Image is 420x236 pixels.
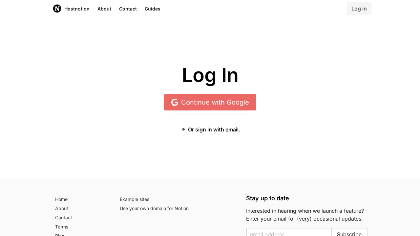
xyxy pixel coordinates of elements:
[246,195,367,202] h5: Stay up to date
[52,64,367,86] h1: Log In
[52,195,109,204] a: Home
[52,223,109,232] a: Terms
[347,2,371,15] a: Log in
[117,204,239,213] a: Use your own domain for Notion
[52,4,62,13] img: Host Notion logo
[52,204,109,213] a: About
[52,213,109,223] a: Contact
[117,195,239,204] a: Example sites
[246,207,367,223] p: Interested in hearing when we launch a feature? Enter your email for (very) occasional updates.
[174,123,246,136] button: Or sign in with email.
[164,94,256,110] a: Continue with Google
